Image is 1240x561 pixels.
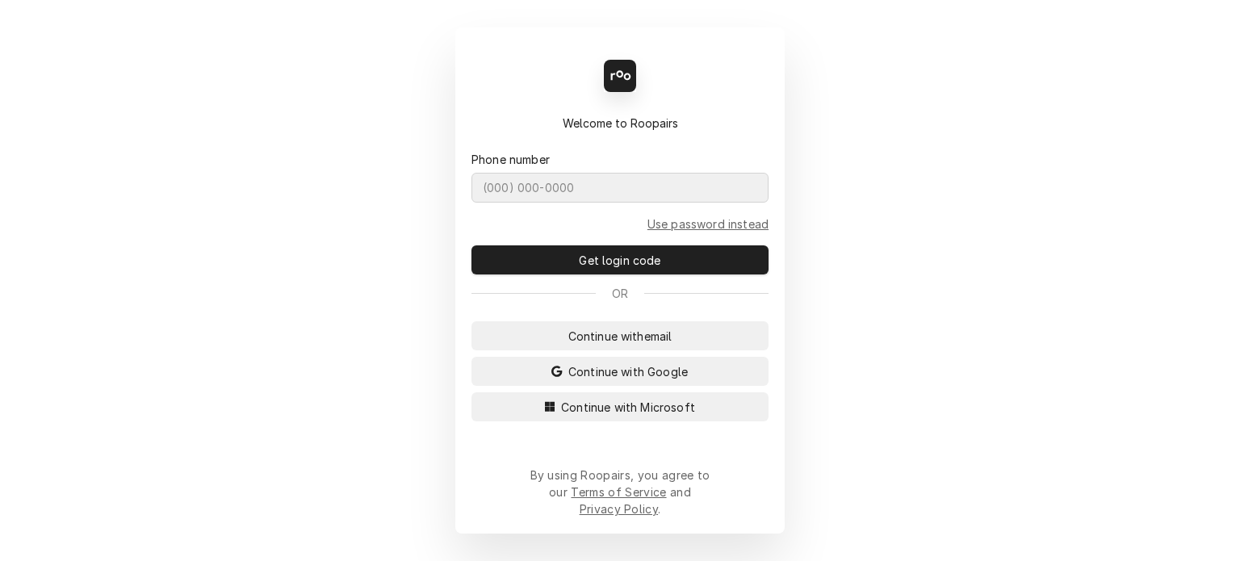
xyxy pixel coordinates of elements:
[471,245,769,274] button: Get login code
[471,392,769,421] button: Continue with Microsoft
[471,285,769,302] div: Or
[565,328,676,345] span: Continue with email
[565,363,691,380] span: Continue with Google
[576,252,664,269] span: Get login code
[471,173,769,203] input: (000) 000-0000
[471,115,769,132] div: Welcome to Roopairs
[647,216,769,232] a: Go to Phone and password form
[558,399,698,416] span: Continue with Microsoft
[471,321,769,350] button: Continue withemail
[571,485,666,499] a: Terms of Service
[471,357,769,386] button: Continue with Google
[471,151,550,168] label: Phone number
[580,502,658,516] a: Privacy Policy
[530,467,710,517] div: By using Roopairs, you agree to our and .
